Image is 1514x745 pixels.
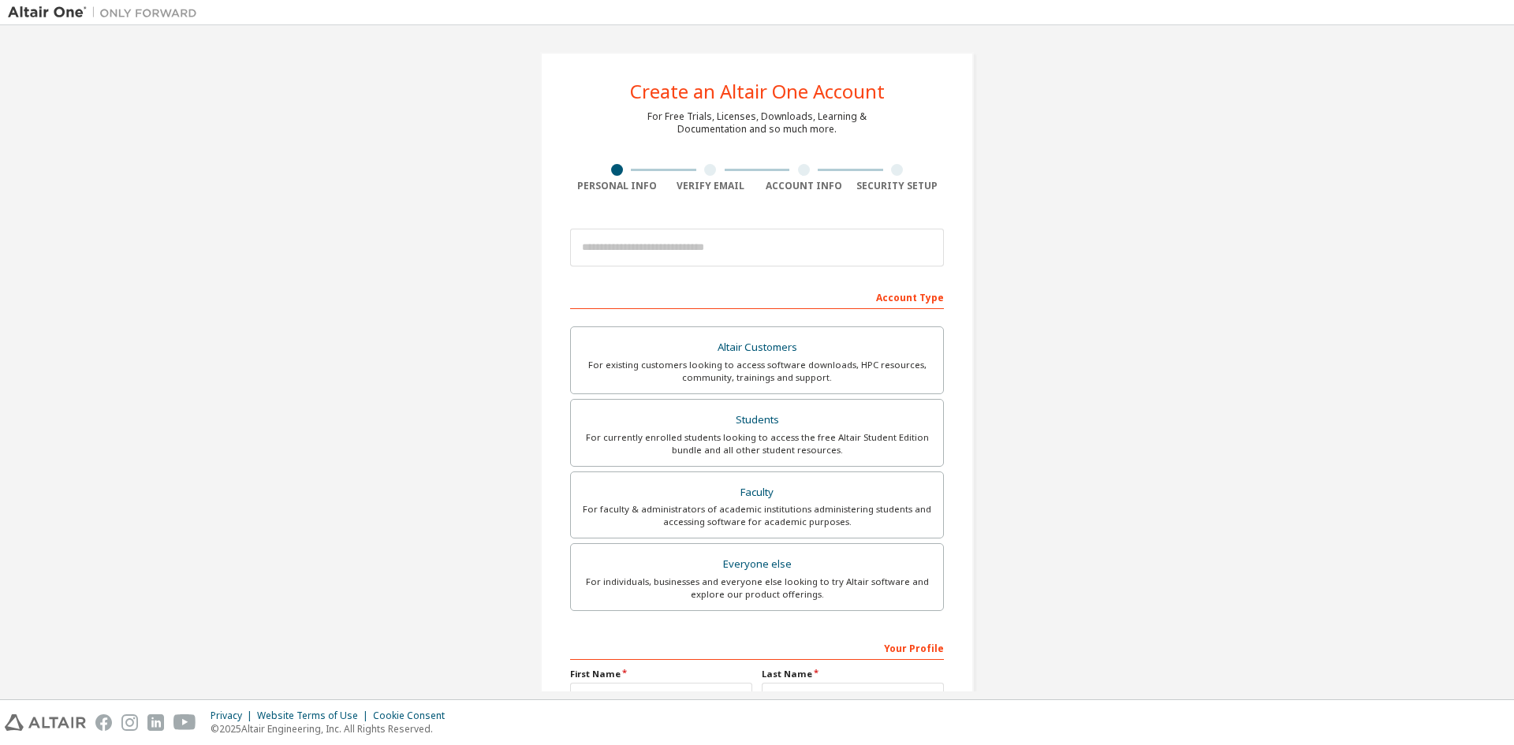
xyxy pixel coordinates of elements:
[211,722,454,736] p: © 2025 Altair Engineering, Inc. All Rights Reserved.
[95,714,112,731] img: facebook.svg
[570,668,752,680] label: First Name
[580,503,934,528] div: For faculty & administrators of academic institutions administering students and accessing softwa...
[570,635,944,660] div: Your Profile
[580,553,934,576] div: Everyone else
[580,409,934,431] div: Students
[630,82,885,101] div: Create an Altair One Account
[8,5,205,20] img: Altair One
[173,714,196,731] img: youtube.svg
[664,180,758,192] div: Verify Email
[580,576,934,601] div: For individuals, businesses and everyone else looking to try Altair software and explore our prod...
[580,482,934,504] div: Faculty
[580,431,934,456] div: For currently enrolled students looking to access the free Altair Student Edition bundle and all ...
[147,714,164,731] img: linkedin.svg
[580,359,934,384] div: For existing customers looking to access software downloads, HPC resources, community, trainings ...
[757,180,851,192] div: Account Info
[580,337,934,359] div: Altair Customers
[762,668,944,680] label: Last Name
[5,714,86,731] img: altair_logo.svg
[647,110,867,136] div: For Free Trials, Licenses, Downloads, Learning & Documentation and so much more.
[851,180,945,192] div: Security Setup
[257,710,373,722] div: Website Terms of Use
[373,710,454,722] div: Cookie Consent
[211,710,257,722] div: Privacy
[121,714,138,731] img: instagram.svg
[570,180,664,192] div: Personal Info
[570,284,944,309] div: Account Type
